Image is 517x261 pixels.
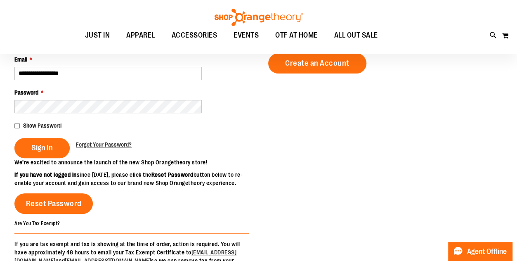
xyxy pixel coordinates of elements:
[334,26,378,45] span: ALL OUT SALE
[126,26,155,45] span: APPAREL
[23,122,61,129] span: Show Password
[14,171,259,187] p: since [DATE], please click the button below to re-enable your account and gain access to our bran...
[31,143,53,152] span: Sign In
[14,158,259,166] p: We’re excited to announce the launch of the new Shop Orangetheory store!
[151,171,194,178] strong: Reset Password
[26,199,82,208] span: Reset Password
[76,141,132,148] span: Forgot Your Password?
[234,26,259,45] span: EVENTS
[285,59,349,68] span: Create an Account
[14,221,60,226] strong: Are You Tax Exempt?
[85,26,110,45] span: JUST IN
[14,171,77,178] strong: If you have not logged in
[467,248,507,256] span: Agent Offline
[14,138,70,158] button: Sign In
[76,140,132,149] a: Forgot Your Password?
[172,26,217,45] span: ACCESSORIES
[14,56,27,63] span: Email
[213,9,304,26] img: Shop Orangetheory
[448,242,512,261] button: Agent Offline
[268,53,366,74] a: Create an Account
[14,89,38,96] span: Password
[275,26,318,45] span: OTF AT HOME
[14,193,93,214] a: Reset Password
